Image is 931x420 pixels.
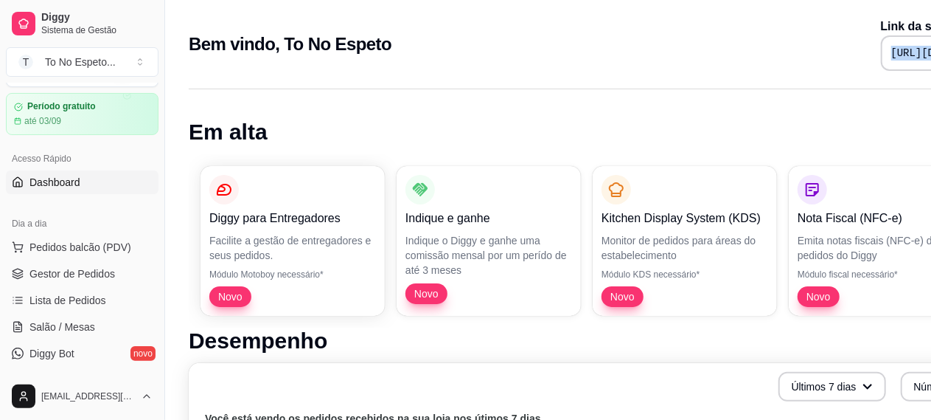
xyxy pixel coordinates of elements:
span: Sistema de Gestão [41,24,153,36]
span: Salão / Mesas [29,320,95,334]
p: Módulo Motoboy necessário* [209,269,376,280]
a: Período gratuitoaté 03/09 [6,93,158,135]
span: Novo [801,289,837,304]
p: Diggy para Entregadores [209,210,376,227]
span: Diggy [41,11,153,24]
a: Lista de Pedidos [6,289,158,312]
button: Indique e ganheIndique o Diggy e ganhe uma comissão mensal por um perído de até 3 mesesNovo [397,166,581,316]
span: Dashboard [29,175,80,190]
span: Novo [212,289,248,304]
a: Diggy Botnovo [6,342,158,365]
p: Indique o Diggy e ganhe uma comissão mensal por um perído de até 3 meses [405,233,572,278]
p: Kitchen Display System (KDS) [602,210,768,227]
span: [EMAIL_ADDRESS][DOMAIN_NAME] [41,390,135,402]
article: Período gratuito [27,101,96,112]
button: Últimos 7 dias [778,372,886,402]
span: Gestor de Pedidos [29,266,115,281]
span: Lista de Pedidos [29,293,106,308]
a: Gestor de Pedidos [6,262,158,286]
p: Facilite a gestão de entregadores e seus pedidos. [209,233,376,263]
button: Kitchen Display System (KDS)Monitor de pedidos para áreas do estabelecimentoMódulo KDS necessário... [593,166,777,316]
span: Novo [604,289,641,304]
div: Dia a dia [6,212,158,235]
h2: Bem vindo, To No Espeto [189,32,391,56]
div: Acesso Rápido [6,147,158,171]
button: Diggy para EntregadoresFacilite a gestão de entregadores e seus pedidos.Módulo Motoboy necessário... [201,166,385,316]
div: To No Espeto ... [45,55,116,69]
span: Diggy Bot [29,346,74,361]
button: Select a team [6,47,158,77]
button: [EMAIL_ADDRESS][DOMAIN_NAME] [6,379,158,414]
span: T [18,55,33,69]
p: Módulo KDS necessário* [602,269,768,280]
span: Pedidos balcão (PDV) [29,240,131,255]
p: Indique e ganhe [405,210,572,227]
button: Pedidos balcão (PDV) [6,235,158,259]
a: KDS [6,368,158,392]
a: Dashboard [6,171,158,194]
a: Salão / Mesas [6,315,158,339]
a: DiggySistema de Gestão [6,6,158,41]
span: Novo [408,286,444,301]
article: até 03/09 [24,115,61,127]
p: Monitor de pedidos para áreas do estabelecimento [602,233,768,263]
